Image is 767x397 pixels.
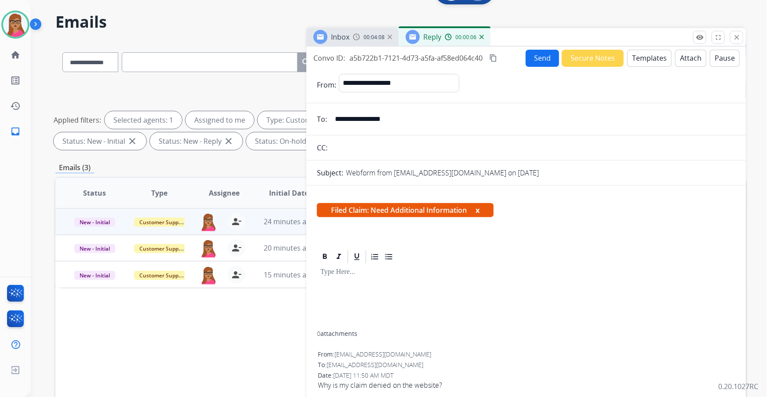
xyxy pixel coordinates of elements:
[710,50,740,67] button: Pause
[10,50,21,60] mat-icon: home
[317,203,494,217] span: Filed Claim: Need Additional Information
[185,111,254,129] div: Assigned to me
[134,244,191,253] span: Customer Support
[696,33,704,41] mat-icon: remove_red_eye
[334,350,431,358] span: [EMAIL_ADDRESS][DOMAIN_NAME]
[718,381,758,392] p: 0.20.1027RC
[264,217,315,226] span: 24 minutes ago
[231,243,242,253] mat-icon: person_remove
[318,361,734,369] div: To:
[301,57,312,68] mat-icon: search
[317,142,327,153] p: CC:
[733,33,741,41] mat-icon: close
[455,34,476,41] span: 00:00:06
[150,132,243,150] div: Status: New - Reply
[331,32,349,42] span: Inbox
[317,80,336,90] p: From:
[3,12,28,37] img: avatar
[200,266,217,284] img: agent-avatar
[200,239,217,258] img: agent-avatar
[269,188,309,198] span: Initial Date
[382,250,396,263] div: Bullet List
[264,270,315,280] span: 15 minutes ago
[317,114,327,124] p: To:
[476,205,480,215] button: x
[317,168,343,178] p: Subject:
[10,101,21,111] mat-icon: history
[105,111,182,129] div: Selected agents: 1
[423,32,441,42] span: Reply
[10,75,21,86] mat-icon: list_alt
[55,13,746,31] h2: Emails
[526,50,559,67] button: Send
[54,115,101,125] p: Applied filters:
[317,329,357,338] div: attachments
[714,33,722,41] mat-icon: fullscreen
[209,188,240,198] span: Assignee
[258,111,369,129] div: Type: Customer Support
[350,250,364,263] div: Underline
[333,371,393,379] span: [DATE] 11:50 AM MDT
[55,162,94,173] p: Emails (3)
[54,132,146,150] div: Status: New - Initial
[246,132,360,150] div: Status: On-hold – Internal
[318,350,734,359] div: From:
[223,136,234,146] mat-icon: close
[346,168,539,178] p: Webform from [EMAIL_ADDRESS][DOMAIN_NAME] on [DATE]
[332,250,345,263] div: Italic
[264,243,315,253] span: 20 minutes ago
[74,244,115,253] span: New - Initial
[83,188,106,198] span: Status
[675,50,706,67] button: Attach
[151,188,167,198] span: Type
[317,329,320,338] span: 0
[313,53,345,63] p: Convo ID:
[562,50,624,67] button: Secure Notes
[318,380,734,390] span: Why is my claim denied on the website?
[349,53,483,63] span: a5b722b1-7121-4d73-a5fa-af58ed064c40
[364,34,385,41] span: 00:04:08
[134,271,191,280] span: Customer Support
[231,216,242,227] mat-icon: person_remove
[10,126,21,137] mat-icon: inbox
[200,213,217,231] img: agent-avatar
[627,50,672,67] button: Templates
[74,271,115,280] span: New - Initial
[318,371,734,380] div: Date:
[318,250,331,263] div: Bold
[74,218,115,227] span: New - Initial
[134,218,191,227] span: Customer Support
[231,270,242,280] mat-icon: person_remove
[368,250,382,263] div: Ordered List
[127,136,138,146] mat-icon: close
[327,361,423,369] span: [EMAIL_ADDRESS][DOMAIN_NAME]
[489,54,497,62] mat-icon: content_copy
